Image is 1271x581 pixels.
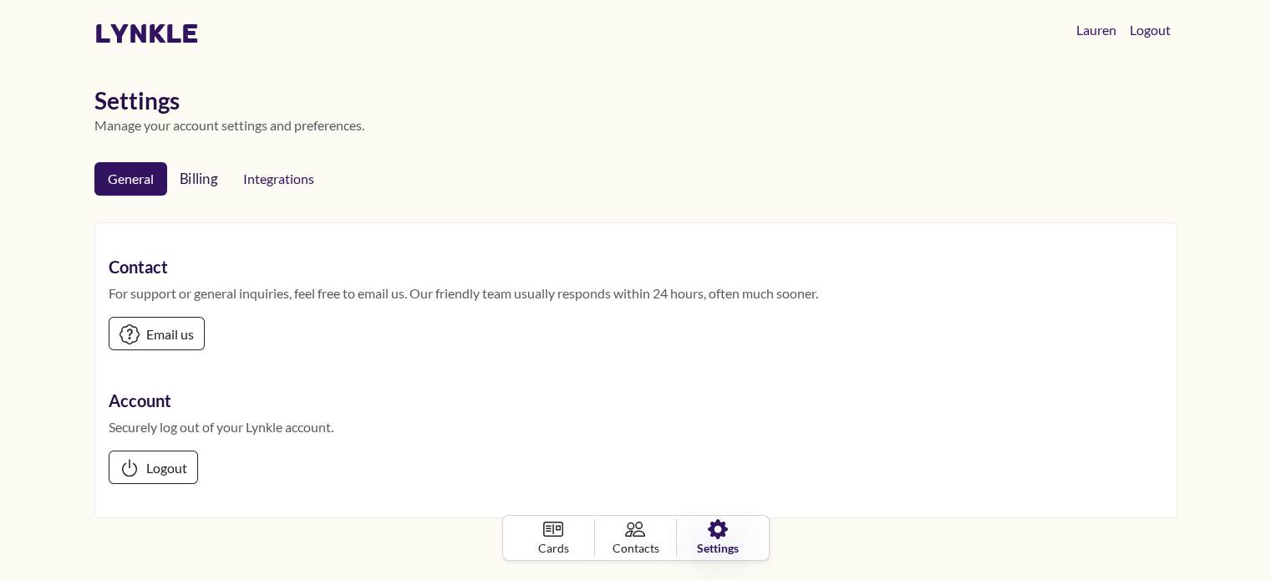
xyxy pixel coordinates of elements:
[513,519,595,557] a: Cards
[230,162,334,196] a: Integrations
[165,161,231,196] a: Billing
[109,417,1163,437] p: Securely log out of your Lynkle account.
[538,539,569,557] span: Cards
[94,18,199,49] a: lynkle
[109,390,1163,410] h2: Account
[109,317,205,350] a: Email us
[94,115,1177,135] p: Manage your account settings and preferences.
[595,519,677,557] a: Contacts
[1070,13,1123,47] a: Lauren
[612,539,658,557] span: Contacts
[146,326,194,342] span: Email us
[109,257,1163,277] h2: Contact
[1123,13,1177,47] button: Logout
[109,283,1163,303] p: For support or general inquiries, feel free to email us. Our friendly team usually responds withi...
[94,162,167,196] a: General
[109,451,198,484] button: Logout
[697,539,739,557] span: Settings
[243,171,321,186] span: Integrations
[677,519,758,557] a: Settings
[146,460,187,476] span: Logout
[94,87,1177,115] h1: Settings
